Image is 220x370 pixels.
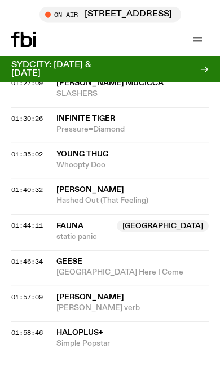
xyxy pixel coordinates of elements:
span: Young Thug [56,150,108,158]
span: static panic [56,232,209,242]
span: Pressure=Diamond [56,124,209,135]
span: [PERSON_NAME] [56,186,124,194]
span: Hashed Out (That Feeling) [56,195,209,206]
button: 01:40:32 [11,187,43,193]
button: On Air[STREET_ADDRESS] [39,7,181,23]
span: fauna [56,222,83,230]
button: 01:27:09 [11,80,43,86]
span: 01:27:09 [11,79,43,88]
span: [PERSON_NAME] Mucicca [56,79,164,87]
span: 01:46:34 [11,257,43,266]
button: 01:57:09 [11,294,43,301]
span: [PERSON_NAME] [56,293,124,301]
button: 01:30:26 [11,116,43,122]
span: Geese [56,258,82,265]
span: Infinite Tiger [56,115,115,123]
span: 01:35:02 [11,150,43,159]
span: [GEOGRAPHIC_DATA] [117,220,209,232]
span: 01:44:11 [11,221,43,230]
span: 01:57:09 [11,293,43,302]
span: 01:58:46 [11,328,43,337]
span: [GEOGRAPHIC_DATA] Here I Come [56,267,209,278]
span: 01:30:26 [11,114,43,123]
button: 01:58:46 [11,330,43,336]
button: 01:44:11 [11,223,43,229]
span: Whoopty Doo [56,160,209,171]
span: Simple Popstar [56,338,209,349]
span: haloplus+ [56,329,103,337]
span: [PERSON_NAME] verb [56,303,209,314]
button: 01:35:02 [11,151,43,158]
span: SLASHERS [56,89,209,99]
h3: SYDCITY: [DATE] & [DATE] [11,61,105,78]
button: 01:46:34 [11,259,43,265]
span: 01:40:32 [11,185,43,194]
